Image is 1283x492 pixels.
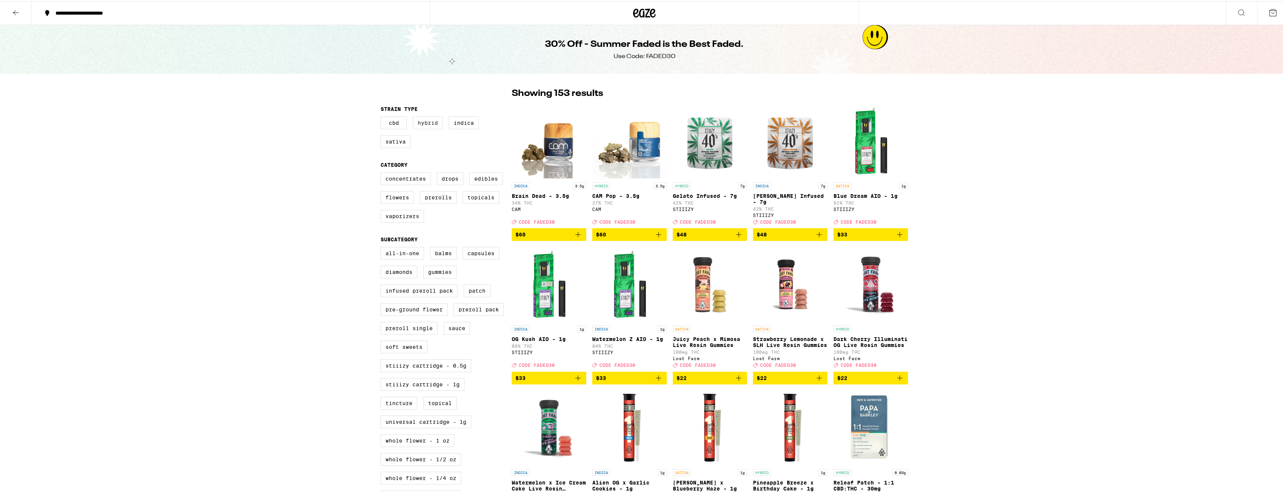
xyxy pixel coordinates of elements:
span: $48 [677,230,687,236]
label: Infused Preroll Pack [381,283,458,296]
img: STIIIZY - OG Kush AIO - 1g [512,246,586,321]
label: Edibles [469,171,503,184]
label: STIIIZY Cartridge - 0.5g [381,358,471,371]
div: Use Code: FADED30 [614,51,675,60]
button: Add to bag [673,227,747,240]
p: HYBRID [592,181,610,188]
button: Add to bag [753,227,827,240]
a: Open page for CAM Pop - 3.5g from CAM [592,103,667,227]
div: STIIIZY [833,206,908,211]
span: $60 [596,230,606,236]
a: Open page for Gelato Infused - 7g from STIIIZY [673,103,747,227]
a: Open page for Dark Cherry Illuminati OG Live Rosin Gummies from Lost Farm [833,246,908,370]
span: CODE FADED30 [841,218,877,223]
p: CAM Pop - 3.5g [592,192,667,198]
span: CODE FADED30 [760,362,796,367]
p: 1g [658,468,667,475]
span: CODE FADED30 [599,362,635,367]
p: INDICA [592,325,610,331]
a: Open page for OG Kush AIO - 1g from STIIIZY [512,246,586,370]
legend: Category [381,161,408,167]
span: CODE FADED30 [760,218,796,223]
p: INDICA [592,468,610,475]
div: STIIIZY [753,212,827,217]
label: Whole Flower - 1/2 oz [381,452,461,465]
span: $22 [677,374,687,380]
p: 1g [658,325,667,331]
p: Strawberry Lemonade x SLH Live Resin Gummies [753,335,827,347]
span: CODE FADED30 [519,218,555,223]
div: Lost Farm [753,355,827,360]
p: 7g [818,181,827,188]
img: Fleetwood - Alien OG x Garlic Cookies - 1g [592,389,667,464]
p: 42% THC [673,199,747,204]
p: [PERSON_NAME] Infused - 7g [753,192,827,204]
img: STIIIZY - Watermelon Z AIO - 1g [592,246,667,321]
label: Hybrid [413,115,443,128]
button: Add to bag [753,371,827,383]
p: Dark Cherry Illuminati OG Live Rosin Gummies [833,335,908,347]
img: CAM - CAM Pop - 3.5g [592,103,667,178]
button: Add to bag [673,371,747,383]
span: $33 [596,374,606,380]
div: STIIIZY [673,206,747,211]
p: 84% THC [592,342,667,347]
img: STIIIZY - Blue Dream AIO - 1g [833,103,908,178]
label: Balms [430,246,457,259]
div: STIIIZY [592,349,667,354]
label: Universal Cartridge - 1g [381,414,471,427]
button: Add to bag [512,371,586,383]
span: $48 [757,230,767,236]
p: 1g [738,468,747,475]
p: INDICA [512,468,530,475]
label: Sauce [444,321,470,333]
p: 42% THC [753,205,827,210]
p: Juicy Peach x Mimosa Live Resin Gummies [673,335,747,347]
p: 100mg THC [753,348,827,353]
label: Concentrates [381,171,431,184]
p: Alien OG x Garlic Cookies - 1g [592,479,667,491]
p: 100mg THC [833,348,908,353]
p: INDICA [512,325,530,331]
p: [PERSON_NAME] x Blueberry Haze - 1g [673,479,747,491]
a: Open page for Blue Dream AIO - 1g from STIIIZY [833,103,908,227]
img: Fleetwood - Jack Herer x Blueberry Haze - 1g [673,389,747,464]
img: Papa & Barkley - Releaf Patch - 1:1 CBD:THC - 30mg [833,389,908,464]
img: STIIIZY - King Louis XIII Infused - 7g [753,103,827,178]
h1: 30% Off - Summer Faded is the Best Faded. [545,37,744,50]
label: Prerolls [420,190,457,203]
legend: Subcategory [381,235,418,241]
label: Flowers [381,190,414,203]
label: Drops [437,171,463,184]
p: HYBRID [673,181,691,188]
label: Preroll Pack [454,302,504,315]
label: CBD [381,115,407,128]
img: STIIIZY - Gelato Infused - 7g [673,103,747,178]
a: Open page for Brain Dead - 3.5g from CAM [512,103,586,227]
button: Add to bag [592,371,667,383]
p: 3.5g [653,181,667,188]
img: Lost Farm - Strawberry Lemonade x SLH Live Resin Gummies [753,246,827,321]
p: 100mg THC [673,348,747,353]
span: CODE FADED30 [599,218,635,223]
legend: Strain Type [381,105,418,111]
label: Sativa [381,134,411,147]
label: Whole Flower - 1 oz [381,433,454,446]
p: 34% THC [512,199,586,204]
label: Preroll Single [381,321,438,333]
a: Open page for Watermelon Z AIO - 1g from STIIIZY [592,246,667,370]
p: HYBRID [833,468,851,475]
p: Releaf Patch - 1:1 CBD:THC - 30mg [833,479,908,491]
a: Open page for King Louis XIII Infused - 7g from STIIIZY [753,103,827,227]
label: Whole Flower - 1/4 oz [381,471,461,483]
label: Vaporizers [381,209,424,221]
p: Showing 153 results [512,86,603,99]
img: CAM - Brain Dead - 3.5g [512,103,586,178]
span: $33 [837,230,847,236]
button: Add to bag [592,227,667,240]
label: Topicals [463,190,499,203]
p: Watermelon x Ice Cream Cake Live Rosin Gummies [512,479,586,491]
p: 91% THC [833,199,908,204]
span: CODE FADED30 [841,362,877,367]
label: Patch [464,283,490,296]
